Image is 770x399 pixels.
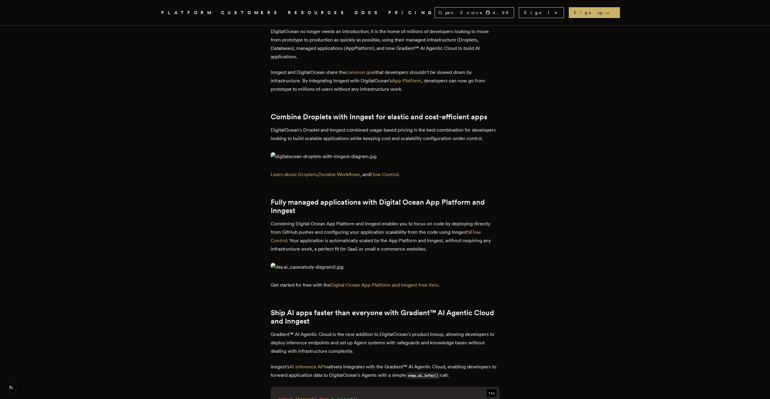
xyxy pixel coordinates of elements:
[271,363,499,380] p: Inngest's natively integrates with the Gradient™ AI Agentic Cloud, enabling developers to forward...
[392,78,421,84] a: App Platform
[330,282,438,288] a: Digital Ocean App Platform and Inngest free tiers
[221,9,281,17] a: CUSTOMERS
[271,220,499,253] p: Combining Digital Ocean App Platform and Inngest enables you to focus on code by deploying direct...
[271,229,481,243] a: Flow Control
[439,10,483,16] span: Open Source
[161,9,214,17] button: PLATFORM
[605,10,615,16] span: →
[388,9,435,17] a: PRICING
[346,69,375,75] a: common goal
[271,198,499,215] h2: Fully managed applications with Digital Ocean App Platform and Inngest
[288,9,347,17] button: RESOURCES
[271,309,499,325] h2: Ship AI apps faster than everyone with Gradient™ AI Agentic Cloud and Inngest
[318,172,360,177] a: Durable Workflows
[271,170,499,179] p: , , and .
[271,172,317,177] a: Learn about Droplets
[289,364,325,370] a: AI inference API
[271,126,499,143] p: DigitalOcean's Droplet and Inngest combined usage-based pricing is the best combination for devel...
[370,172,399,177] a: Flow Control
[493,10,513,16] span: 4.9 K
[519,7,564,18] a: Sign In
[271,281,499,289] p: Get started for free with the .
[271,330,499,355] p: Gradient™ AI Agentic Cloud is the new addition to DigitalOcean's product lineup, allowing develop...
[569,7,620,18] a: Sign up
[271,263,499,271] img: day.ai_casesatudy-diagram2.jpg
[406,372,440,379] code: step.ai.infer()
[271,68,499,93] p: Inngest and DigitalOcean share the that developers shouldn't be slowed down by infrastructure. By...
[271,152,499,161] img: digitalocean-droplets-with-inngest-diagram.jpg
[271,113,499,121] h2: Combine Droplets with Inngest for elastic and cost-efficient apps
[355,9,381,17] a: DOCS
[271,27,499,61] p: DigitalOcean no longer needs an introduction; it is the home of millions of developers looking to...
[487,389,497,397] span: tsx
